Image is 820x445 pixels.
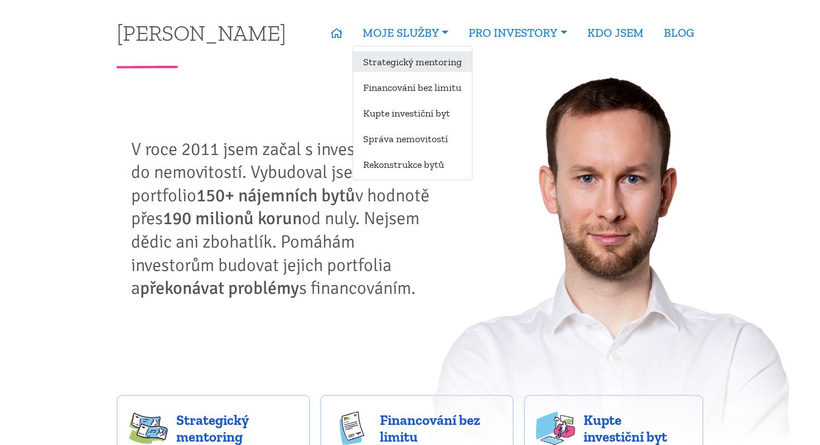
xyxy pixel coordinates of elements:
[131,138,438,300] p: V roce 2011 jsem začal s investicemi do nemovitostí. Vybudoval jsem portfolio v hodnotě přes od n...
[117,22,286,43] a: [PERSON_NAME]
[163,207,302,229] strong: 190 milionů korun
[140,277,299,299] strong: překonávat problémy
[577,20,654,46] a: KDO JSEM
[353,20,459,46] a: MOJE SLUŽBY
[536,412,575,445] img: flats
[459,20,577,46] a: PRO INVESTORY
[332,412,372,445] img: finance
[353,51,472,72] a: Strategický mentoring
[380,412,501,445] span: Financování bez limitu
[654,20,704,46] a: BLOG
[353,154,472,175] a: Rekonstrukce bytů
[196,185,355,206] strong: 150+ nájemních bytů
[353,103,472,123] a: Kupte investiční byt
[353,128,472,149] a: Správa nemovitostí
[176,412,298,445] span: Strategický mentoring
[583,412,692,445] span: Kupte investiční byt
[129,412,168,445] img: strategy
[353,77,472,98] a: Financování bez limitu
